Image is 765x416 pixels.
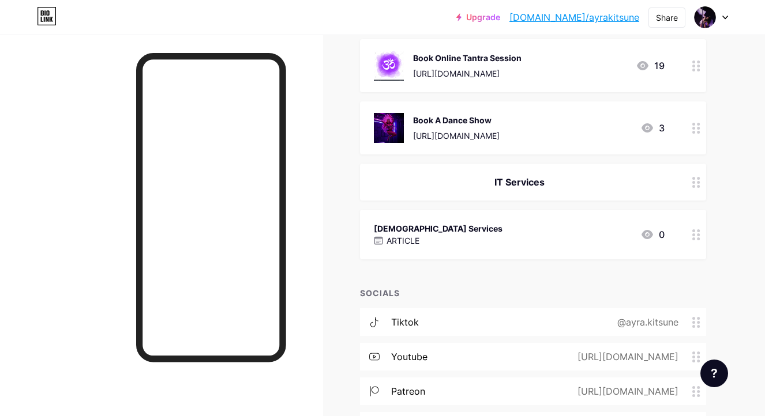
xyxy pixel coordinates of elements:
img: ayrakitsune [694,6,716,28]
div: youtube [391,350,427,364]
div: Book Online Tantra Session [413,52,522,64]
div: @ayra.kitsune [599,315,692,329]
div: IT Services [374,175,665,189]
div: [URL][DOMAIN_NAME] [413,67,522,80]
div: [DEMOGRAPHIC_DATA] Services [374,222,502,235]
img: Book A Dance Show [374,113,404,143]
div: tiktok [391,315,419,329]
div: [URL][DOMAIN_NAME] [413,130,500,142]
a: [DOMAIN_NAME]/ayrakitsune [509,10,639,24]
div: SOCIALS [360,287,706,299]
a: Upgrade [456,13,500,22]
div: [URL][DOMAIN_NAME] [559,350,692,364]
div: Book A Dance Show [413,114,500,126]
div: 19 [636,59,665,73]
div: 3 [640,121,665,135]
div: Share [656,12,678,24]
p: ARTICLE [387,235,419,247]
div: 0 [640,228,665,241]
div: patreon [391,384,425,398]
img: Book Online Tantra Session [374,51,404,81]
div: [URL][DOMAIN_NAME] [559,384,692,398]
